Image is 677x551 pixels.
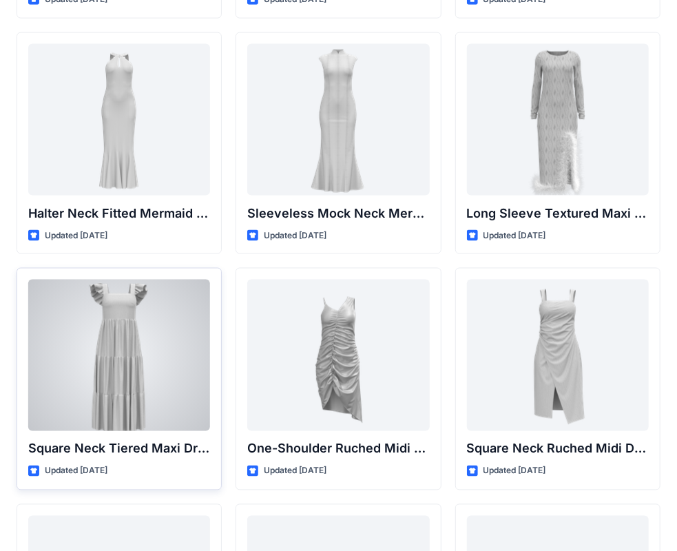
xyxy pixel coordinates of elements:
p: Updated [DATE] [483,464,546,479]
a: Long Sleeve Textured Maxi Dress with Feather Hem [467,44,649,196]
p: Halter Neck Fitted Mermaid Gown with Keyhole Detail [28,204,210,223]
p: One-Shoulder Ruched Midi Dress with Asymmetrical Hem [247,439,429,459]
p: Square Neck Ruched Midi Dress with Asymmetrical Hem [467,439,649,459]
p: Updated [DATE] [483,229,546,243]
p: Updated [DATE] [264,464,326,479]
a: Square Neck Ruched Midi Dress with Asymmetrical Hem [467,280,649,431]
a: Sleeveless Mock Neck Mermaid Gown [247,44,429,196]
p: Updated [DATE] [264,229,326,243]
a: One-Shoulder Ruched Midi Dress with Asymmetrical Hem [247,280,429,431]
a: Halter Neck Fitted Mermaid Gown with Keyhole Detail [28,44,210,196]
p: Long Sleeve Textured Maxi Dress with Feather Hem [467,204,649,223]
a: Square Neck Tiered Maxi Dress with Ruffle Sleeves [28,280,210,431]
p: Sleeveless Mock Neck Mermaid Gown [247,204,429,223]
p: Updated [DATE] [45,464,107,479]
p: Updated [DATE] [45,229,107,243]
p: Square Neck Tiered Maxi Dress with Ruffle Sleeves [28,439,210,459]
